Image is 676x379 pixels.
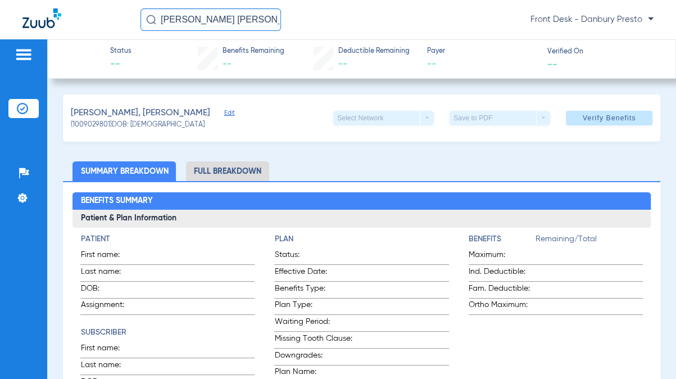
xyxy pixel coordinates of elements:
span: [PERSON_NAME], [PERSON_NAME] [71,106,210,120]
span: First name: [80,249,135,264]
span: Remaining/Total [536,233,643,249]
h4: Plan [274,233,448,245]
img: hamburger-icon [15,48,33,61]
span: Last name: [80,359,135,375]
span: Edit [224,109,234,120]
span: Last name: [80,266,135,281]
span: Missing Tooth Clause: [274,333,357,348]
span: (1009029801) DOB: [DEMOGRAPHIC_DATA] [71,120,205,130]
button: Verify Benefits [566,111,652,125]
img: Zuub Logo [22,8,61,28]
span: First name: [80,342,135,358]
li: Summary Breakdown [72,161,176,181]
span: Ortho Maximum: [469,299,536,314]
span: Downgrades: [274,350,357,365]
span: Benefits Type: [274,283,357,298]
h4: Patient [80,233,255,245]
span: Front Desk - Danbury Presto [530,14,654,25]
h4: Subscriber [80,327,255,339]
span: -- [338,60,347,69]
span: Verify Benefits [583,114,636,123]
span: Verified On [547,47,658,57]
span: Deductible Remaining [338,47,410,57]
span: Waiting Period: [274,316,357,331]
input: Search for patients [140,8,281,31]
span: Status: [274,249,357,264]
li: Full Breakdown [186,161,269,181]
span: Plan Type: [274,299,357,314]
span: Benefits Remaining [223,47,284,57]
h3: Patient & Plan Information [72,210,650,228]
span: Fam. Deductible: [469,283,536,298]
span: Maximum: [469,249,536,264]
span: Assignment: [80,299,135,314]
span: Payer [427,47,537,57]
span: Status [110,47,131,57]
span: -- [427,57,537,71]
span: -- [110,57,131,71]
img: Search Icon [146,15,156,25]
span: -- [547,58,557,70]
h2: Benefits Summary [72,192,650,210]
h4: Benefits [469,233,536,245]
span: Ind. Deductible: [469,266,536,281]
iframe: Chat Widget [620,325,676,379]
span: DOB: [80,283,135,298]
span: Effective Date: [274,266,357,281]
span: -- [223,60,232,69]
app-breakdown-title: Benefits [469,233,536,249]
